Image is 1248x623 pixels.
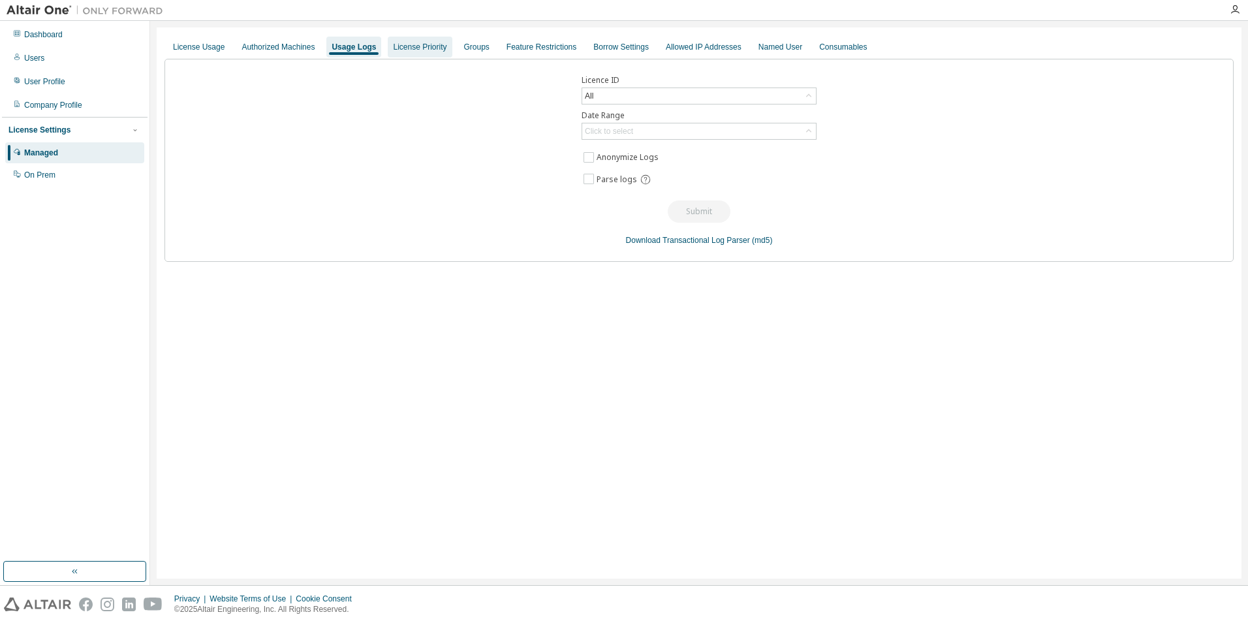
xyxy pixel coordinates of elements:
[173,42,225,52] div: License Usage
[7,4,170,17] img: Altair One
[144,598,163,611] img: youtube.svg
[585,126,633,136] div: Click to select
[8,125,70,135] div: License Settings
[174,604,360,615] p: © 2025 Altair Engineering, Inc. All Rights Reserved.
[24,148,58,158] div: Managed
[24,29,63,40] div: Dashboard
[122,598,136,611] img: linkedin.svg
[507,42,576,52] div: Feature Restrictions
[296,594,359,604] div: Cookie Consent
[24,170,55,180] div: On Prem
[4,598,71,611] img: altair_logo.svg
[464,42,490,52] div: Groups
[668,200,730,223] button: Submit
[597,174,637,185] span: Parse logs
[819,42,867,52] div: Consumables
[582,75,817,86] label: Licence ID
[24,76,65,87] div: User Profile
[582,88,816,104] div: All
[332,42,376,52] div: Usage Logs
[593,42,649,52] div: Borrow Settings
[101,598,114,611] img: instagram.svg
[79,598,93,611] img: facebook.svg
[582,110,817,121] label: Date Range
[597,150,661,165] label: Anonymize Logs
[210,594,296,604] div: Website Terms of Use
[758,42,802,52] div: Named User
[752,236,772,245] a: (md5)
[626,236,750,245] a: Download Transactional Log Parser
[24,53,44,63] div: Users
[582,123,816,139] div: Click to select
[242,42,315,52] div: Authorized Machines
[393,42,446,52] div: License Priority
[174,594,210,604] div: Privacy
[583,89,595,103] div: All
[24,100,82,110] div: Company Profile
[666,42,741,52] div: Allowed IP Addresses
